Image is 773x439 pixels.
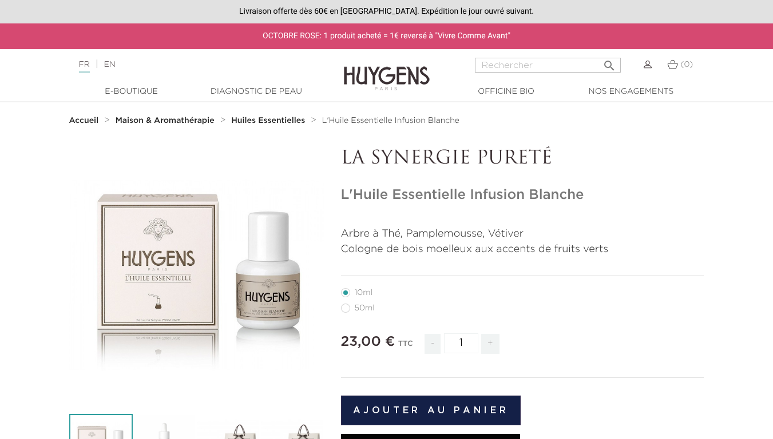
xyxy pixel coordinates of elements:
[444,333,478,353] input: Quantité
[602,55,616,69] i: 
[341,148,704,170] p: LA SYNERGIE PURETÉ
[322,117,459,125] span: L'Huile Essentielle Infusion Blanche
[341,242,704,257] p: Cologne de bois moelleux aux accents de fruits verts
[425,334,441,354] span: -
[104,61,115,69] a: EN
[475,58,621,73] input: Rechercher
[341,288,386,297] label: 10ml
[69,116,101,125] a: Accueil
[79,61,90,73] a: FR
[341,226,704,242] p: Arbre à Thé, Pamplemousse, Vétiver
[574,86,688,98] a: Nos engagements
[341,187,704,203] h1: L'Huile Essentielle Infusion Blanche
[231,117,305,125] strong: Huiles Essentielles
[116,116,217,125] a: Maison & Aromathérapie
[599,54,620,70] button: 
[680,61,693,69] span: (0)
[344,48,430,92] img: Huygens
[116,117,215,125] strong: Maison & Aromathérapie
[322,116,459,125] a: L'Huile Essentielle Infusion Blanche
[69,117,99,125] strong: Accueil
[341,396,521,425] button: Ajouter au panier
[341,335,395,349] span: 23,00 €
[231,116,308,125] a: Huiles Essentielles
[341,304,389,313] label: 50ml
[398,332,413,362] div: TTC
[74,86,189,98] a: E-Boutique
[73,58,314,71] div: |
[199,86,314,98] a: Diagnostic de peau
[449,86,564,98] a: Officine Bio
[481,334,500,354] span: +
